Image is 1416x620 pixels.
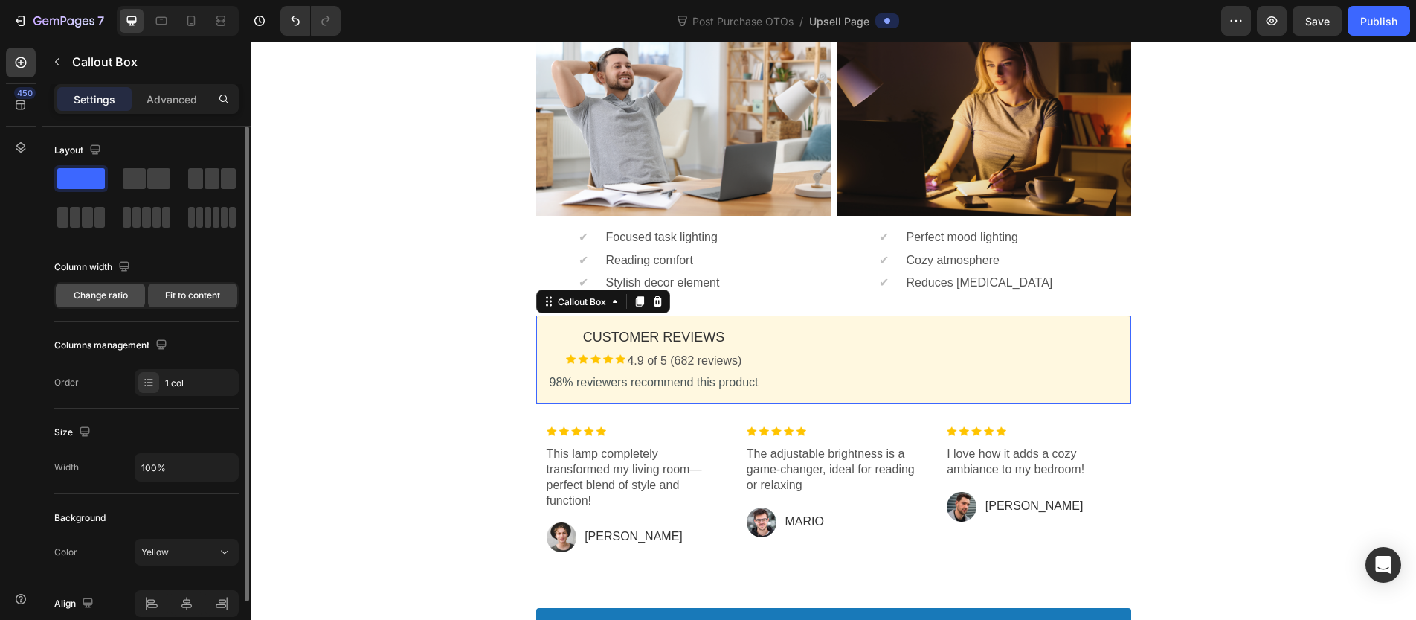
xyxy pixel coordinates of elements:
[534,473,573,488] p: MARIO
[328,212,338,225] span: ✔
[54,594,97,614] div: Align
[628,212,638,225] span: ✔
[355,211,551,227] p: Reading comfort
[799,13,803,29] span: /
[355,188,551,204] p: Focused task lighting
[299,334,508,347] span: 98% reviewers recommend this product
[735,457,833,473] p: [PERSON_NAME]
[1365,547,1401,583] div: Open Intercom Messenger
[54,258,133,278] div: Column width
[296,405,469,467] p: This lamp completely transformed my living room—perfect blend of style and function!
[328,189,338,202] span: ✔
[1293,6,1342,36] button: Save
[496,405,669,451] p: The adjustable brightness is a game-changer, ideal for reading or relaxing
[696,405,869,436] p: I love how it adds a cozy ambiance to my bedroom!
[1305,15,1330,28] span: Save
[74,289,128,302] span: Change ratio
[54,141,104,161] div: Layout
[655,211,852,227] p: Cozy atmosphere
[54,336,170,356] div: Columns management
[6,6,111,36] button: 7
[97,12,104,30] p: 7
[165,289,220,302] span: Fit to content
[655,234,852,249] p: Reduces [MEDICAL_DATA]
[299,287,508,304] p: Customer Reviews
[689,13,796,29] span: Post Purchase OTOs
[628,234,638,247] span: ✔
[54,376,79,389] div: Order
[54,461,79,474] div: Width
[251,42,1416,620] iframe: Design area
[141,546,169,557] span: Yellow
[355,234,551,249] p: Stylish decor element
[328,234,338,247] span: ✔
[54,546,77,559] div: Color
[135,454,238,481] input: Auto
[165,377,235,390] div: 1 col
[147,92,197,107] p: Advanced
[280,6,341,36] div: Undo/Redo
[1360,13,1397,29] div: Publish
[74,92,115,107] p: Settings
[72,53,233,71] p: Callout Box
[334,488,432,503] p: [PERSON_NAME]
[304,255,358,266] div: Callout Box
[1348,6,1410,36] button: Publish
[54,511,106,525] div: Background
[14,87,36,99] div: 450
[628,189,638,202] span: ✔
[655,188,852,204] p: Perfect mood lighting
[376,312,491,327] p: 4.9 of 5 (682 reviews)
[135,539,239,566] button: Yellow
[809,13,869,29] span: Upsell Page
[54,423,94,443] div: Size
